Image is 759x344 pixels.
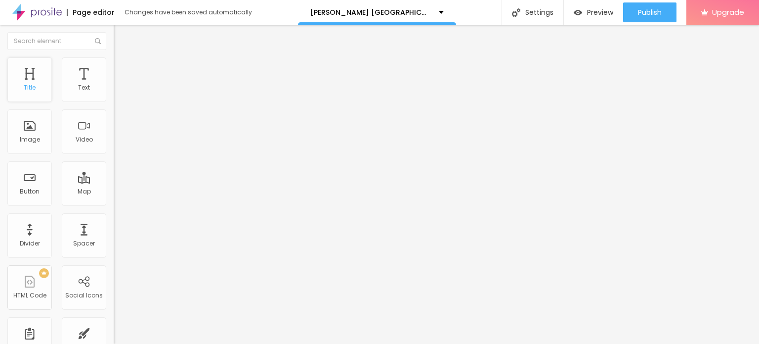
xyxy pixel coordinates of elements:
div: Spacer [73,240,95,247]
img: Icone [95,38,101,44]
div: Button [20,188,40,195]
span: Preview [587,8,613,16]
img: view-1.svg [574,8,582,17]
button: Publish [623,2,676,22]
div: Changes have been saved automatically [125,9,252,15]
img: Icone [512,8,520,17]
span: Upgrade [712,8,744,16]
p: [PERSON_NAME] [GEOGRAPHIC_DATA]: We Tested It for 90 Days - the Real Science Behind [310,9,431,16]
input: Search element [7,32,106,50]
div: HTML Code [13,292,46,299]
div: Page editor [67,9,115,16]
div: Video [76,136,93,143]
div: Divider [20,240,40,247]
button: Preview [564,2,623,22]
div: Social Icons [65,292,103,299]
div: Text [78,84,90,91]
iframe: Editor [114,25,759,344]
div: Image [20,136,40,143]
span: Publish [638,8,662,16]
div: Title [24,84,36,91]
div: Map [78,188,91,195]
